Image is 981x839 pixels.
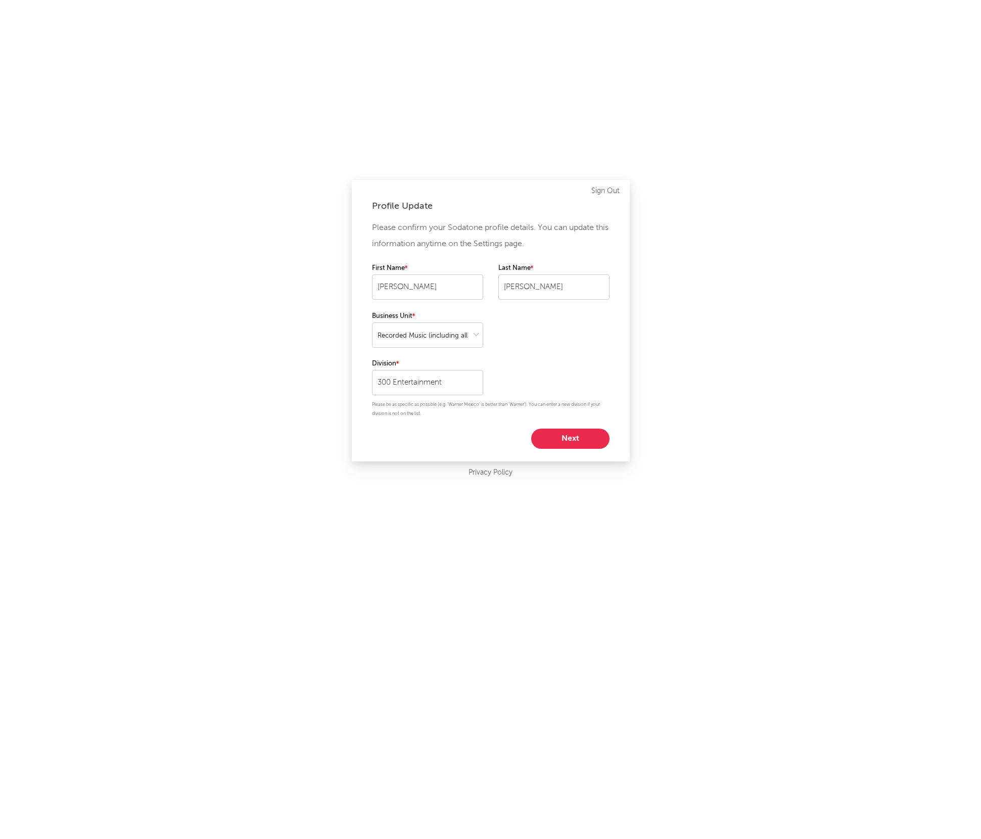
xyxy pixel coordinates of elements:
label: Last Name [498,262,610,274]
label: Business Unit [372,310,483,322]
a: Sign Out [591,185,620,197]
label: Division [372,358,483,370]
button: Next [531,429,610,449]
div: Profile Update [372,200,610,212]
p: Please confirm your Sodatone profile details. You can update this information anytime on the Sett... [372,220,610,252]
p: Please be as specific as possible (e.g. 'Warner Mexico' is better than 'Warner'). You can enter a... [372,400,610,418]
input: Your first name [372,274,483,300]
a: Privacy Policy [469,467,512,479]
input: Your last name [498,274,610,300]
label: First Name [372,262,483,274]
input: Your division [372,370,483,395]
